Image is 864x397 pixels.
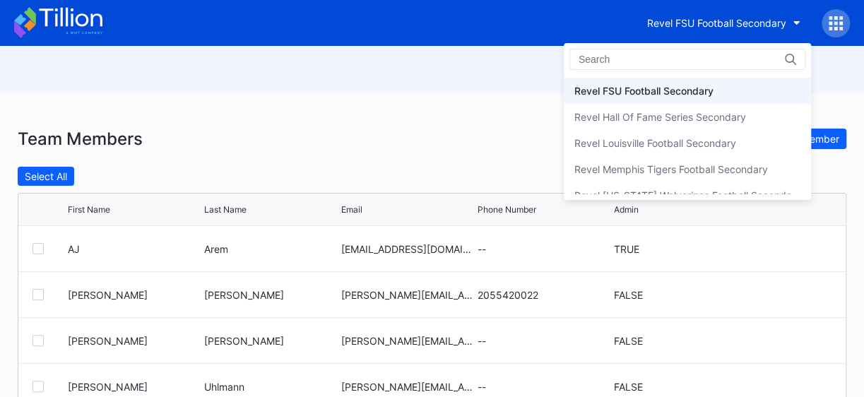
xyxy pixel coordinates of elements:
div: Revel [US_STATE] Wolverines Football Secondary [574,189,800,201]
input: Search [579,54,702,65]
div: Revel FSU Football Secondary [574,85,714,97]
div: Revel Memphis Tigers Football Secondary [574,163,768,175]
div: Revel Hall Of Fame Series Secondary [574,111,746,123]
div: Revel Louisville Football Secondary [574,137,736,149]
